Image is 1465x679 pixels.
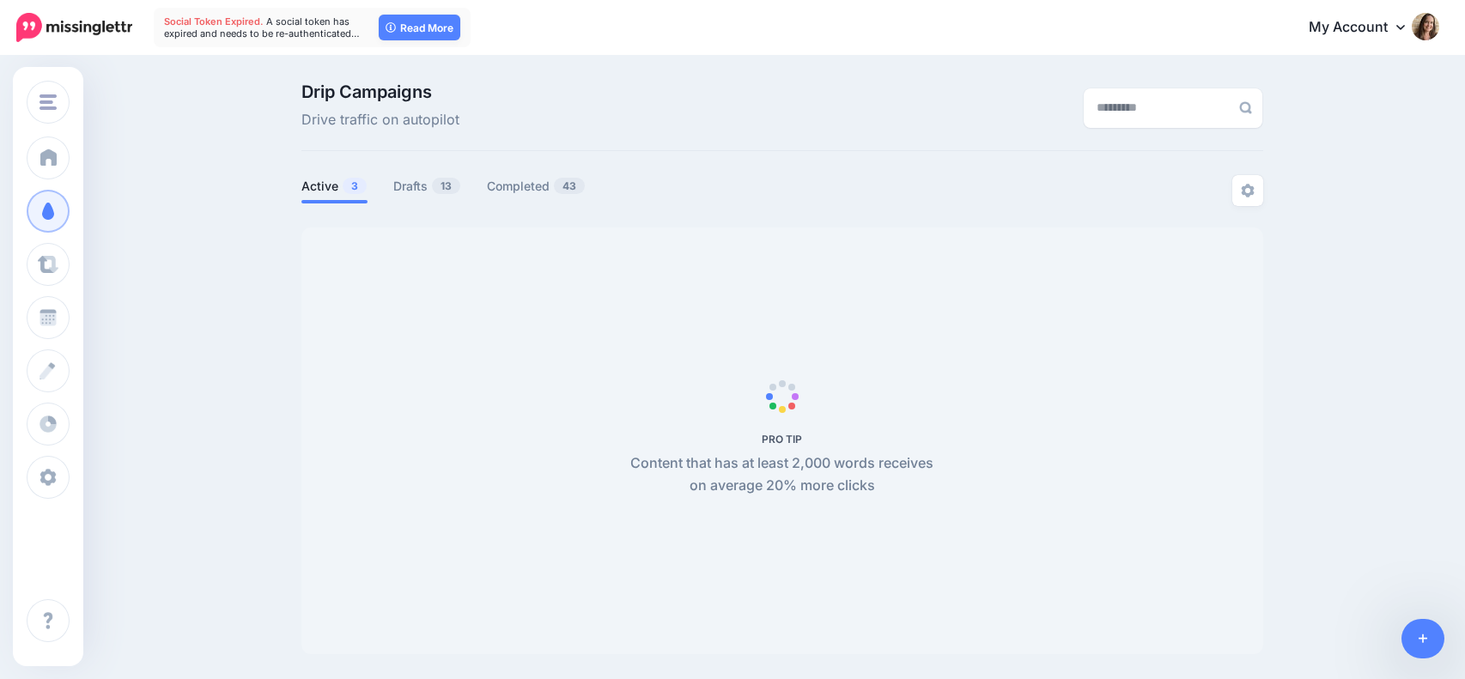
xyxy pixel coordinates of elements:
a: Read More [379,15,460,40]
span: Social Token Expired. [164,15,264,27]
img: menu.png [40,94,57,110]
a: Drafts13 [393,176,461,197]
img: search-grey-6.png [1239,101,1252,114]
span: A social token has expired and needs to be re-authenticated… [164,15,360,39]
span: Drip Campaigns [301,83,459,100]
h5: PRO TIP [621,433,943,446]
span: 43 [554,178,585,194]
p: Content that has at least 2,000 words receives on average 20% more clicks [621,452,943,497]
span: 3 [343,178,367,194]
a: My Account [1292,7,1439,49]
img: settings-grey.png [1241,184,1255,197]
span: Drive traffic on autopilot [301,109,459,131]
img: Missinglettr [16,13,132,42]
a: Active3 [301,176,368,197]
span: 13 [432,178,460,194]
a: Completed43 [487,176,586,197]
